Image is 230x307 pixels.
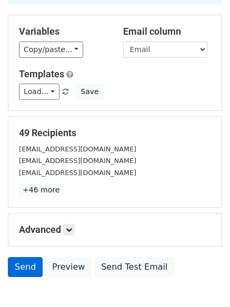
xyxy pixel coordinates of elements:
[94,257,174,277] a: Send Test Email
[123,26,212,37] h5: Email column
[19,42,83,58] a: Copy/paste...
[19,145,136,153] small: [EMAIL_ADDRESS][DOMAIN_NAME]
[19,157,136,165] small: [EMAIL_ADDRESS][DOMAIN_NAME]
[19,68,64,79] a: Templates
[19,84,59,100] a: Load...
[45,257,92,277] a: Preview
[19,26,107,37] h5: Variables
[19,127,211,139] h5: 49 Recipients
[8,257,43,277] a: Send
[177,257,230,307] iframe: Chat Widget
[19,183,63,197] a: +46 more
[76,84,103,100] button: Save
[19,169,136,177] small: [EMAIL_ADDRESS][DOMAIN_NAME]
[19,224,211,236] h5: Advanced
